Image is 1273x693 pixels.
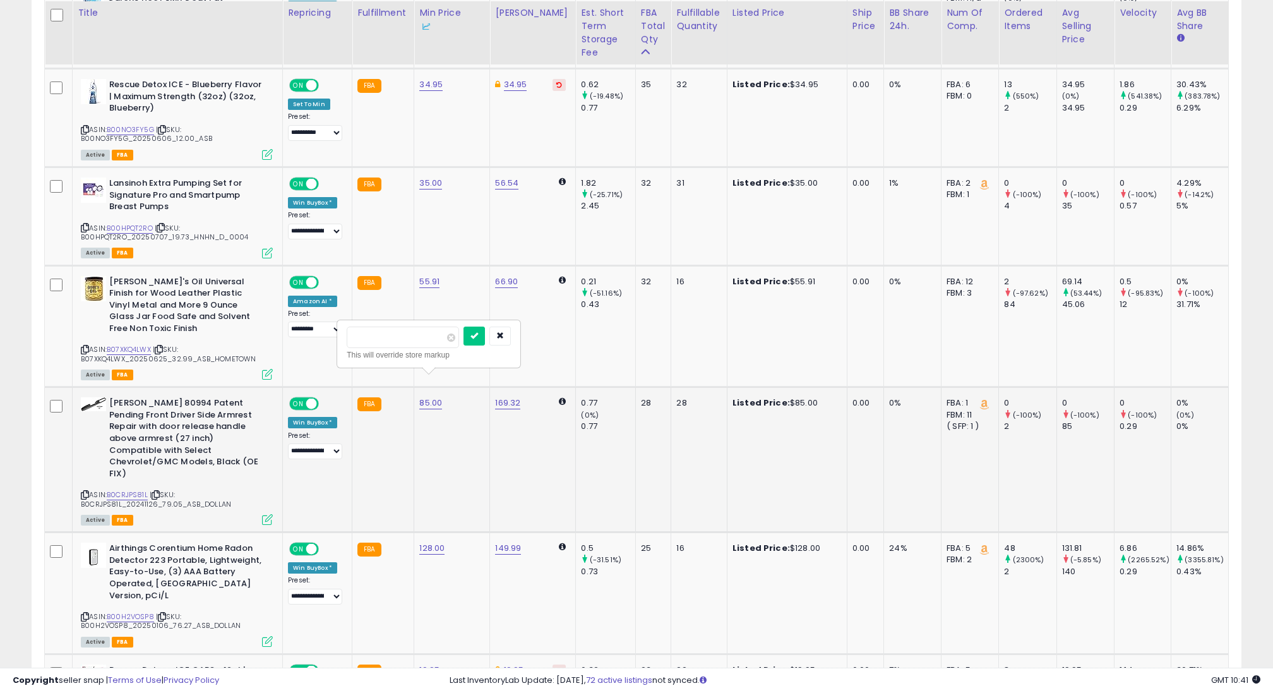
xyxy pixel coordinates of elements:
div: FBA: 12 [947,276,989,287]
div: 85 [1062,421,1115,432]
div: 0.29 [1120,421,1171,432]
a: 56.54 [495,177,518,190]
a: 149.99 [495,542,521,555]
div: 16 [676,276,717,287]
small: (550%) [1013,91,1039,101]
div: Amazon AI * [288,1,337,12]
div: 28 [676,397,717,409]
img: InventoryLab Logo [419,20,432,33]
small: Avg BB Share. [1176,33,1184,44]
small: (-100%) [1128,190,1157,200]
div: 0.77 [581,397,635,409]
small: (-100%) [1070,410,1099,420]
div: 35 [641,79,662,90]
small: FBA [357,276,381,290]
small: (-95.83%) [1128,288,1163,298]
div: 24% [889,543,931,554]
span: 2025-09-12 10:41 GMT [1211,674,1260,686]
div: $35.00 [732,178,837,189]
span: OFF [317,399,337,409]
div: Amazon AI * [288,296,337,307]
div: 35 [1062,200,1115,212]
b: Listed Price: [732,78,790,90]
div: FBA: 6 [947,79,989,90]
small: (-51.16%) [590,288,622,298]
span: OFF [317,277,337,287]
div: Win BuyBox * [288,562,337,574]
div: 6.29% [1176,102,1228,114]
div: $128.00 [732,543,837,554]
div: Velocity [1120,6,1166,20]
div: 0% [1176,397,1228,409]
small: (53.44%) [1070,288,1102,298]
a: Privacy Policy [164,674,219,686]
span: All listings currently available for purchase on Amazon [81,637,110,648]
a: 34.95 [504,78,527,91]
a: 128.00 [419,542,445,555]
div: FBA: 1 [947,397,989,409]
div: 2 [1004,276,1056,287]
div: 0% [1176,276,1228,287]
span: OFF [317,179,337,190]
div: 2 [1004,566,1056,577]
small: (383.78%) [1185,91,1220,101]
img: 41leqMV55SL._SL40_.jpg [81,79,106,104]
div: Preset: [288,211,342,239]
img: 3176z1CUC6L._SL40_.jpg [81,178,106,203]
div: 32 [676,79,717,90]
div: 6.86 [1120,543,1171,554]
div: Preset: [288,310,342,338]
small: (-100%) [1013,410,1042,420]
div: FBM: 1 [947,189,989,200]
div: 34.95 [1062,102,1115,114]
div: 14.86% [1176,543,1228,554]
div: 2 [1004,102,1056,114]
div: 2 [1004,421,1056,432]
div: ASIN: [81,543,273,646]
small: (0%) [1062,91,1080,101]
div: 0.43 [581,299,635,310]
span: | SKU: B00H2VOSP8_20250106_76.27_ASB_DOLLAN [81,612,241,630]
small: FBA [357,397,381,411]
div: 2.45 [581,200,635,212]
small: FBA [357,178,381,191]
span: ON [290,80,306,91]
div: Preset: [288,576,342,605]
div: ASIN: [81,79,273,159]
div: 0.00 [852,397,874,409]
span: All listings currently available for purchase on Amazon [81,515,110,526]
small: (2300%) [1013,555,1044,565]
div: 0 [1004,397,1056,409]
span: All listings currently available for purchase on Amazon [81,370,110,380]
b: Listed Price: [732,542,790,554]
div: 25 [641,543,662,554]
div: 0.77 [581,421,635,432]
a: B07XKQ4LWX [107,344,151,355]
small: (3355.81%) [1185,555,1224,565]
div: Avg BB Share [1176,6,1223,33]
div: 5% [1176,200,1228,212]
a: 72 active listings [586,674,652,686]
div: 31 [676,178,717,189]
small: (-19.48%) [590,91,623,101]
div: 69.14 [1062,276,1115,287]
a: 66.90 [495,275,518,288]
small: (-100%) [1070,190,1099,200]
div: 0% [889,276,931,287]
div: Ship Price [852,6,878,33]
span: | SKU: B00NO3FY5G_20250606_12.00_ASB [81,124,212,143]
div: Ordered Items [1004,6,1051,33]
div: BB Share 24h. [889,6,936,33]
span: FBA [112,370,133,380]
div: FBM: 2 [947,554,989,565]
div: ASIN: [81,276,273,379]
div: 48 [1004,543,1056,554]
small: (0%) [581,410,599,420]
small: (-100%) [1185,288,1214,298]
div: ( SFP: 1 ) [947,421,989,432]
div: $34.95 [732,79,837,90]
b: [PERSON_NAME] 80994 Patent Pending Front Driver Side Armrest Repair with door release handle abov... [109,397,263,483]
div: 0.5 [581,543,635,554]
div: Win BuyBox * [288,197,337,208]
a: B0CRJPS81L [107,490,148,500]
